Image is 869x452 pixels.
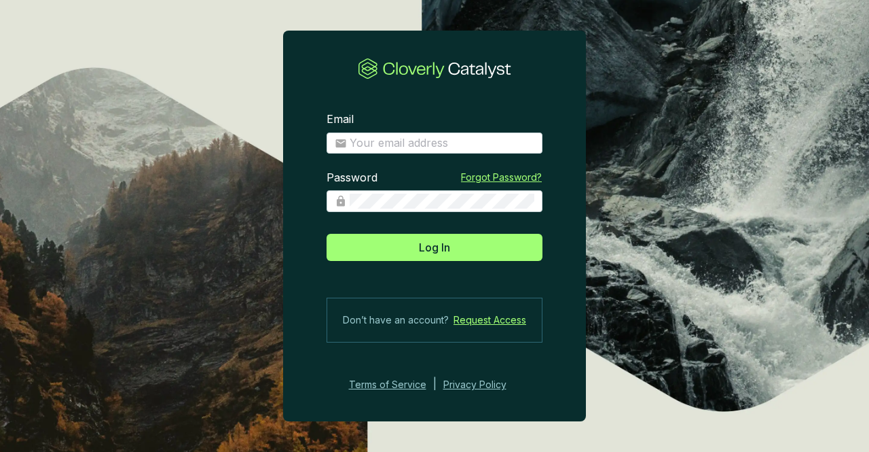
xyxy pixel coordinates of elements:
span: Log In [419,239,450,256]
span: Don’t have an account? [343,312,449,328]
label: Password [327,171,377,186]
a: Terms of Service [345,377,426,393]
button: Log In [327,234,542,261]
a: Forgot Password? [461,171,542,184]
label: Email [327,112,354,127]
div: | [433,377,437,393]
input: Email [350,136,534,151]
a: Privacy Policy [443,377,525,393]
input: Password [350,194,534,209]
a: Request Access [454,312,526,328]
